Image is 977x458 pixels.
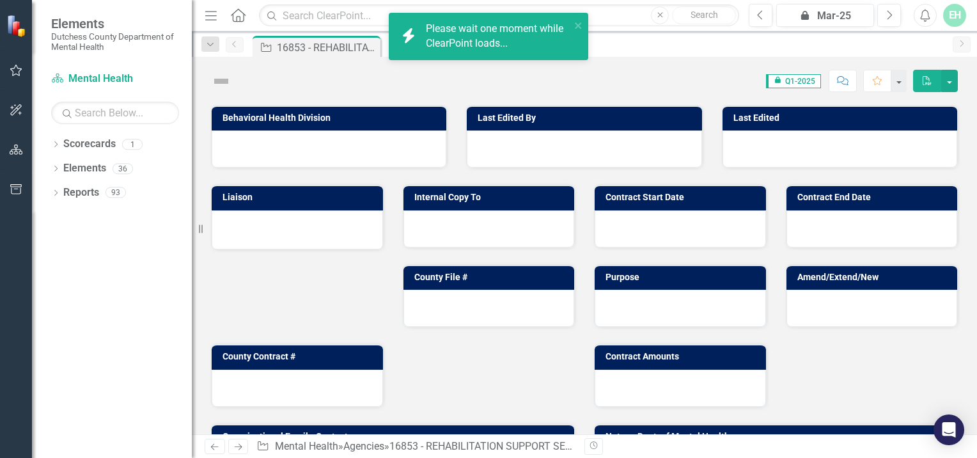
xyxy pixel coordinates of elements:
h3: County File # [414,272,568,282]
small: Dutchess County Department of Mental Health [51,31,179,52]
div: Please wait one moment while ClearPoint loads... [426,22,570,51]
h3: Contract Amounts [606,352,760,361]
img: Not Defined [211,71,231,91]
input: Search ClearPoint... [259,4,739,27]
a: Mental Health [275,440,338,452]
a: Elements [63,161,106,176]
div: 93 [106,187,126,198]
div: 1 [122,139,143,150]
h3: Organizational Email - Contact [223,432,568,441]
div: 16853 - REHABILITATION SUPPORT SERVICES - Housing [389,440,645,452]
h3: Contract End Date [797,193,951,202]
a: Reports [63,186,99,200]
h3: Last Edited By [478,113,695,123]
span: Elements [51,16,179,31]
h3: County Contract # [223,352,377,361]
h3: Amend/Extend/New [797,272,951,282]
a: Scorecards [63,137,116,152]
button: Mar-25 [776,4,874,27]
h3: Contract Start Date [606,193,760,202]
button: Search [672,6,736,24]
input: Search Below... [51,102,179,124]
h3: Behavioral Health Division [223,113,440,123]
button: EH [943,4,966,27]
h3: Last Edited [733,113,951,123]
span: Q1-2025 [766,74,821,88]
a: Mental Health [51,72,179,86]
div: Mar-25 [781,8,870,24]
h3: Liaison [223,193,377,202]
div: » » [256,439,575,454]
h3: Internal Copy To [414,193,568,202]
h3: Purpose [606,272,760,282]
div: 36 [113,163,133,174]
h3: Notes - Dept. of Mental Health [606,432,951,441]
span: Search [691,10,718,20]
div: Open Intercom Messenger [934,415,964,445]
button: close [574,18,583,33]
img: ClearPoint Strategy [6,13,30,38]
div: 16853 - REHABILITATION SUPPORT SERVICES - Housing [277,40,377,56]
a: Agencies [343,440,384,452]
